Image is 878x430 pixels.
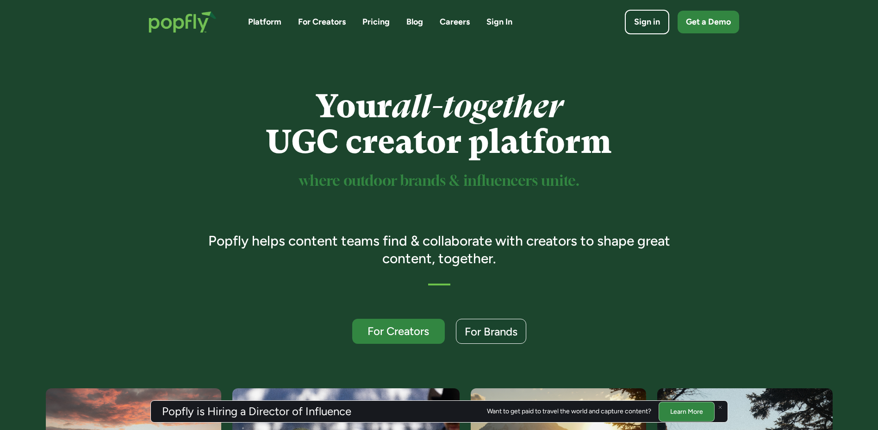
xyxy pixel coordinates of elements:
div: Sign in [634,16,660,28]
sup: where outdoor brands & influencers unite. [299,174,579,189]
h1: Your UGC creator platform [195,89,683,160]
a: Sign in [625,10,669,34]
h3: Popfly is Hiring a Director of Influence [162,406,351,417]
div: For Brands [465,326,517,337]
a: Pricing [362,16,390,28]
a: For Brands [456,319,526,344]
a: Get a Demo [678,11,739,33]
a: Platform [248,16,281,28]
a: Careers [440,16,470,28]
div: Get a Demo [686,16,731,28]
a: Learn More [659,401,715,421]
a: For Creators [352,319,445,344]
div: For Creators [361,325,436,337]
a: Sign In [486,16,512,28]
em: all-together [392,88,563,125]
a: home [139,2,226,42]
h3: Popfly helps content teams find & collaborate with creators to shape great content, together. [195,232,683,267]
a: For Creators [298,16,346,28]
a: Blog [406,16,423,28]
div: Want to get paid to travel the world and capture content? [487,408,651,415]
